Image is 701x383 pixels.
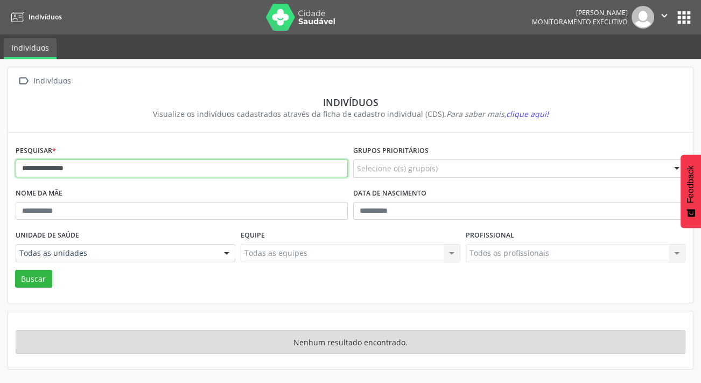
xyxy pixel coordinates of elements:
[4,38,57,59] a: Indivíduos
[654,6,675,29] button: 
[632,6,654,29] img: img
[532,8,628,17] div: [PERSON_NAME]
[506,109,549,119] span: clique aqui!
[16,73,73,89] a:  Indivíduos
[466,227,514,244] label: Profissional
[31,73,73,89] div: Indivíduos
[16,227,79,244] label: Unidade de saúde
[19,248,213,259] span: Todas as unidades
[8,8,62,26] a: Indivíduos
[241,227,265,244] label: Equipe
[15,270,52,288] button: Buscar
[23,108,678,120] div: Visualize os indivíduos cadastrados através da ficha de cadastro individual (CDS).
[532,17,628,26] span: Monitoramento Executivo
[16,185,62,202] label: Nome da mãe
[23,96,678,108] div: Indivíduos
[357,163,438,174] span: Selecione o(s) grupo(s)
[446,109,549,119] i: Para saber mais,
[16,330,685,354] div: Nenhum resultado encontrado.
[29,12,62,22] span: Indivíduos
[16,143,56,159] label: Pesquisar
[681,155,701,228] button: Feedback - Mostrar pesquisa
[686,165,696,203] span: Feedback
[658,10,670,22] i: 
[675,8,693,27] button: apps
[353,185,426,202] label: Data de nascimento
[16,73,31,89] i: 
[353,143,429,159] label: Grupos prioritários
